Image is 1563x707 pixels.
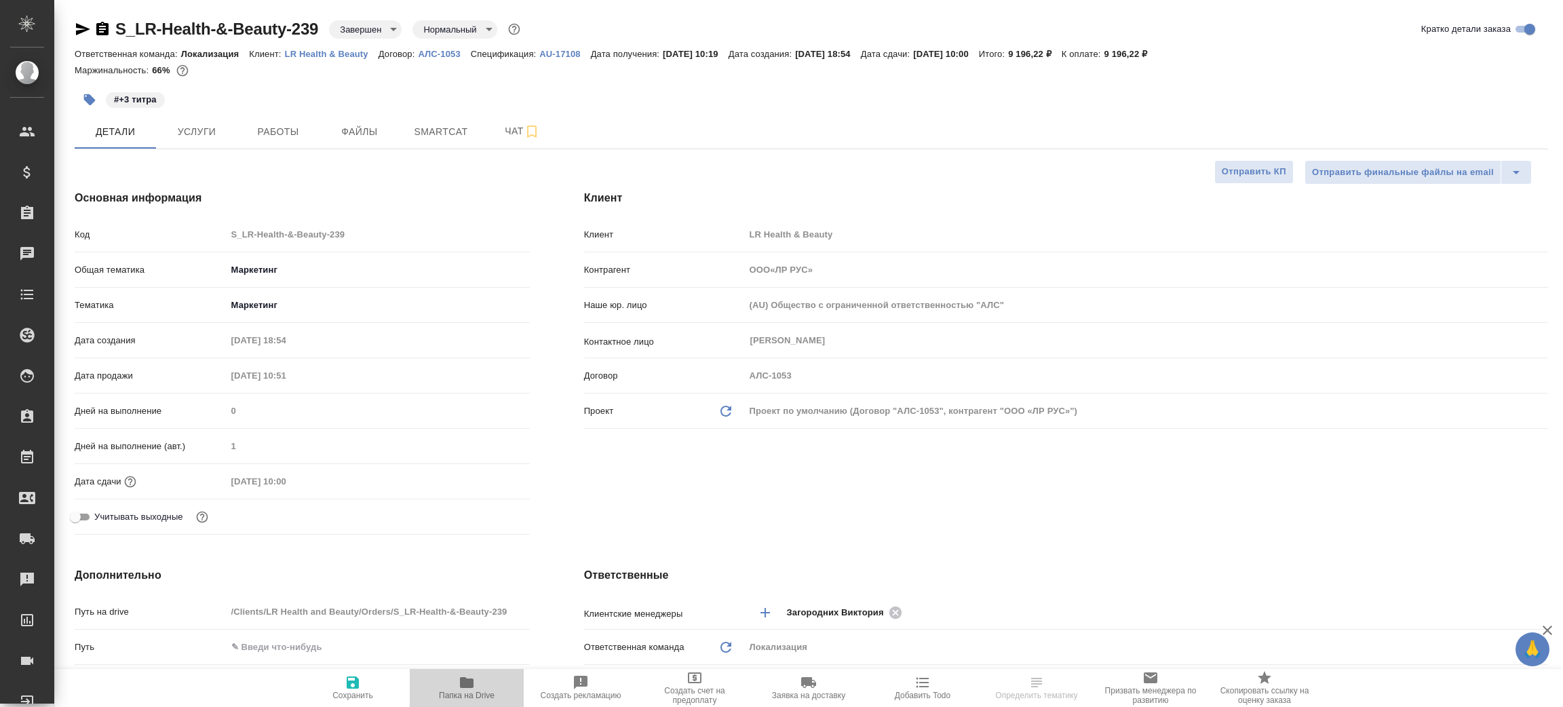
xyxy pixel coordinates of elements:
p: Дата продажи [75,369,227,383]
p: Код [75,228,227,242]
input: Пустое поле [227,225,530,244]
span: Папка на Drive [439,691,495,700]
p: 66% [152,65,173,75]
div: Завершен [412,20,497,39]
input: Пустое поле [227,366,345,385]
input: Пустое поле [227,436,530,456]
button: Выбери, если сб и вс нужно считать рабочими днями для выполнения заказа. [193,508,211,526]
div: Маркетинг [227,259,530,282]
p: Общая тематика [75,263,227,277]
p: [DATE] 10:00 [913,49,979,59]
p: Клиентские менеджеры [584,607,745,621]
p: АЛС-1053 [418,49,470,59]
button: 2569.64 RUB; [174,62,191,79]
button: Призвать менеджера по развитию [1094,669,1208,707]
input: Пустое поле [227,401,530,421]
button: Добавить менеджера [749,596,781,629]
input: Пустое поле [227,330,345,350]
span: +3 титра [104,93,166,104]
span: Создать счет на предоплату [646,686,744,705]
button: Скопировать ссылку на оценку заказа [1208,669,1321,707]
span: Учитывать выходные [94,510,183,524]
button: Нормальный [419,24,480,35]
h4: Ответственные [584,567,1548,584]
p: Тематика [75,299,227,312]
a: LR Health & Beauty [285,47,379,59]
button: Доп статусы указывают на важность/срочность заказа [505,20,523,38]
button: Сохранить [296,669,410,707]
button: Создать рекламацию [524,669,638,707]
button: Папка на Drive [410,669,524,707]
span: 🙏 [1521,635,1544,664]
button: Определить тематику [980,669,1094,707]
p: Ответственная команда [584,641,684,654]
p: Дней на выполнение (авт.) [75,440,227,453]
p: Дней на выполнение [75,404,227,418]
p: Контрагент [584,263,745,277]
span: Кратко детали заказа [1421,22,1511,36]
p: [DATE] 18:54 [795,49,861,59]
button: 🙏 [1516,632,1549,666]
p: К оплате: [1062,49,1104,59]
div: Маркетинг [227,294,530,317]
span: Призвать менеджера по развитию [1102,686,1199,705]
p: #+3 титра [114,93,157,107]
button: Отправить КП [1214,160,1294,184]
button: Завершен [336,24,385,35]
span: Файлы [327,123,392,140]
p: Дата сдачи [75,475,121,489]
span: Загородних Виктория [787,606,892,619]
p: LR Health & Beauty [285,49,379,59]
span: Определить тематику [995,691,1077,700]
h4: Основная информация [75,190,530,206]
input: ✎ Введи что-нибудь [227,637,530,657]
span: Работы [246,123,311,140]
button: Добавить Todo [866,669,980,707]
p: Клиент [584,228,745,242]
span: Создать рекламацию [541,691,621,700]
button: Отправить финальные файлы на email [1305,160,1501,185]
input: Пустое поле [745,260,1548,280]
span: Сохранить [332,691,373,700]
a: AU-17108 [539,47,590,59]
button: Скопировать ссылку [94,21,111,37]
input: Пустое поле [745,366,1548,385]
button: Добавить тэг [75,85,104,115]
span: Услуги [164,123,229,140]
div: split button [1305,160,1532,185]
p: Спецификация: [471,49,539,59]
p: Путь [75,641,227,654]
span: Детали [83,123,148,140]
p: Итого: [979,49,1008,59]
svg: Подписаться [524,123,540,140]
div: Локализация [745,636,1548,659]
div: Проект по умолчанию (Договор "АЛС-1053", контрагент "ООО «ЛР РУС»") [745,400,1548,423]
h4: Дополнительно [75,567,530,584]
span: Скопировать ссылку на оценку заказа [1216,686,1313,705]
p: Дата получения: [591,49,663,59]
p: Путь на drive [75,605,227,619]
p: Ответственная команда: [75,49,181,59]
span: Чат [490,123,555,140]
p: 9 196,22 ₽ [1008,49,1062,59]
a: АЛС-1053 [418,47,470,59]
input: Пустое поле [227,472,345,491]
p: Дата создания [75,334,227,347]
button: Если добавить услуги и заполнить их объемом, то дата рассчитается автоматически [121,473,139,491]
h4: Клиент [584,190,1548,206]
span: Отправить КП [1222,164,1286,180]
a: S_LR-Health-&-Beauty-239 [115,20,318,38]
button: Заявка на доставку [752,669,866,707]
p: Клиент: [249,49,284,59]
span: Smartcat [408,123,474,140]
p: AU-17108 [539,49,590,59]
p: 9 196,22 ₽ [1104,49,1158,59]
span: Добавить Todo [895,691,950,700]
button: Скопировать ссылку для ЯМессенджера [75,21,91,37]
button: Open [1541,611,1543,614]
p: Наше юр. лицо [584,299,745,312]
p: Договор [584,369,745,383]
p: [DATE] 10:19 [663,49,729,59]
p: Договор: [379,49,419,59]
p: Контактное лицо [584,335,745,349]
